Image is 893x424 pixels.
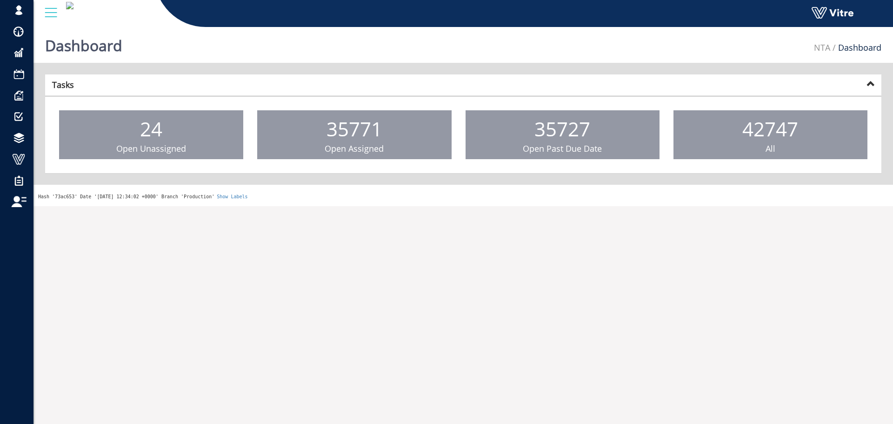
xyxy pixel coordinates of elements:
[673,110,867,160] a: 42747 All
[45,23,122,63] h1: Dashboard
[140,115,162,142] span: 24
[38,194,214,199] span: Hash '73ac653' Date '[DATE] 12:34:02 +0000' Branch 'Production'
[742,115,798,142] span: 42747
[814,42,830,53] a: NTA
[466,110,660,160] a: 35727 Open Past Due Date
[830,42,881,54] li: Dashboard
[217,194,247,199] a: Show Labels
[116,143,186,154] span: Open Unassigned
[66,2,73,9] img: fa58ad09-d1ec-4f87-93e7-96fd582db4d1.png
[534,115,590,142] span: 35727
[327,115,382,142] span: 35771
[52,79,74,90] strong: Tasks
[523,143,602,154] span: Open Past Due Date
[766,143,775,154] span: All
[59,110,243,160] a: 24 Open Unassigned
[325,143,384,154] span: Open Assigned
[257,110,451,160] a: 35771 Open Assigned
